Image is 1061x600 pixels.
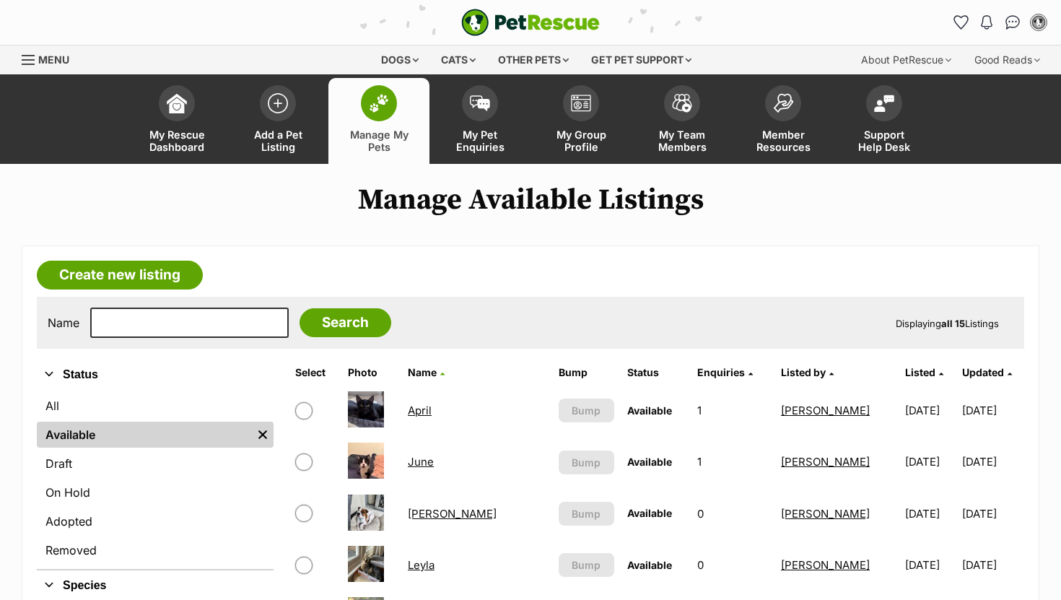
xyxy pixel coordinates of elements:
[37,261,203,290] a: Create new listing
[627,507,672,519] span: Available
[962,437,1023,487] td: [DATE]
[899,386,960,435] td: [DATE]
[581,45,702,74] div: Get pet support
[627,559,672,571] span: Available
[751,129,816,153] span: Member Resources
[408,366,437,378] span: Name
[48,316,79,329] label: Name
[408,366,445,378] a: Name
[126,78,227,164] a: My Rescue Dashboard
[964,45,1050,74] div: Good Reads
[962,489,1023,539] td: [DATE]
[559,553,614,577] button: Bump
[167,93,187,113] img: dashboard-icon-eb2f2d2d3e046f16d808141f083e7271f6b2e854fb5c12c21221c1fb7104beca.svg
[691,437,774,487] td: 1
[38,53,69,66] span: Menu
[1005,15,1021,30] img: chat-41dd97257d64d25036548639549fe6c8038ab92f7586957e7f3b1b290dea8141.svg
[369,94,389,113] img: manage-my-pets-icon-02211641906a0b7f246fdf0571729dbe1e7629f14944591b6c1af311fb30b64b.svg
[834,78,935,164] a: Support Help Desk
[227,78,328,164] a: Add a Pet Listing
[245,129,310,153] span: Add a Pet Listing
[941,318,965,329] strong: all 15
[962,366,1012,378] a: Updated
[949,11,972,34] a: Favourites
[697,366,753,378] a: Enquiries
[1031,15,1046,30] img: Aimee Paltridge profile pic
[461,9,600,36] a: PetRescue
[408,404,432,417] a: April
[975,11,998,34] button: Notifications
[530,78,632,164] a: My Group Profile
[37,479,274,505] a: On Hold
[781,558,870,572] a: [PERSON_NAME]
[300,308,391,337] input: Search
[733,78,834,164] a: Member Resources
[268,93,288,113] img: add-pet-listing-icon-0afa8454b4691262ce3f59096e99ab1cd57d4a30225e0717b998d2c9b9846f56.svg
[1027,11,1050,34] button: My account
[571,95,591,112] img: group-profile-icon-3fa3cf56718a62981997c0bc7e787c4b2cf8bcc04b72c1350f741eb67cf2f40e.svg
[697,366,745,378] span: translation missing: en.admin.listings.index.attributes.enquiries
[470,95,490,111] img: pet-enquiries-icon-7e3ad2cf08bfb03b45e93fb7055b45f3efa6380592205ae92323e6603595dc1f.svg
[461,9,600,36] img: logo-e224e6f780fb5917bec1dbf3a21bbac754714ae5b6737aabdf751b685950b380.svg
[572,506,601,521] span: Bump
[553,361,620,384] th: Bump
[37,393,274,419] a: All
[559,502,614,526] button: Bump
[559,399,614,422] button: Bump
[962,540,1023,590] td: [DATE]
[962,366,1004,378] span: Updated
[342,361,401,384] th: Photo
[429,78,530,164] a: My Pet Enquiries
[559,451,614,474] button: Bump
[672,94,692,113] img: team-members-icon-5396bd8760b3fe7c0b43da4ab00e1e3bb1a5d9ba89233759b79545d2d3fc5d0d.svg
[691,386,774,435] td: 1
[627,456,672,468] span: Available
[488,45,579,74] div: Other pets
[431,45,486,74] div: Cats
[621,361,690,384] th: Status
[781,455,870,469] a: [PERSON_NAME]
[691,489,774,539] td: 0
[572,557,601,573] span: Bump
[572,455,601,470] span: Bump
[408,455,434,469] a: June
[949,11,1050,34] ul: Account quick links
[371,45,429,74] div: Dogs
[905,366,935,378] span: Listed
[781,507,870,521] a: [PERSON_NAME]
[650,129,715,153] span: My Team Members
[37,508,274,534] a: Adopted
[852,129,917,153] span: Support Help Desk
[627,404,672,417] span: Available
[22,45,79,71] a: Menu
[899,489,960,539] td: [DATE]
[289,361,341,384] th: Select
[549,129,614,153] span: My Group Profile
[37,365,274,384] button: Status
[328,78,429,164] a: Manage My Pets
[899,437,960,487] td: [DATE]
[781,366,834,378] a: Listed by
[962,386,1023,435] td: [DATE]
[346,129,411,153] span: Manage My Pets
[1001,11,1024,34] a: Conversations
[37,451,274,477] a: Draft
[905,366,943,378] a: Listed
[781,404,870,417] a: [PERSON_NAME]
[408,558,435,572] a: Leyla
[37,390,274,569] div: Status
[874,95,894,112] img: help-desk-icon-fdf02630f3aa405de69fd3d07c3f3aa587a6932b1a1747fa1d2bba05be0121f9.svg
[408,507,497,521] a: [PERSON_NAME]
[896,318,999,329] span: Displaying Listings
[851,45,961,74] div: About PetRescue
[447,129,512,153] span: My Pet Enquiries
[37,576,274,595] button: Species
[781,366,826,378] span: Listed by
[37,537,274,563] a: Removed
[981,15,992,30] img: notifications-46538b983faf8c2785f20acdc204bb7945ddae34d4c08c2a6579f10ce5e182be.svg
[252,422,274,448] a: Remove filter
[572,403,601,418] span: Bump
[37,422,252,448] a: Available
[632,78,733,164] a: My Team Members
[691,540,774,590] td: 0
